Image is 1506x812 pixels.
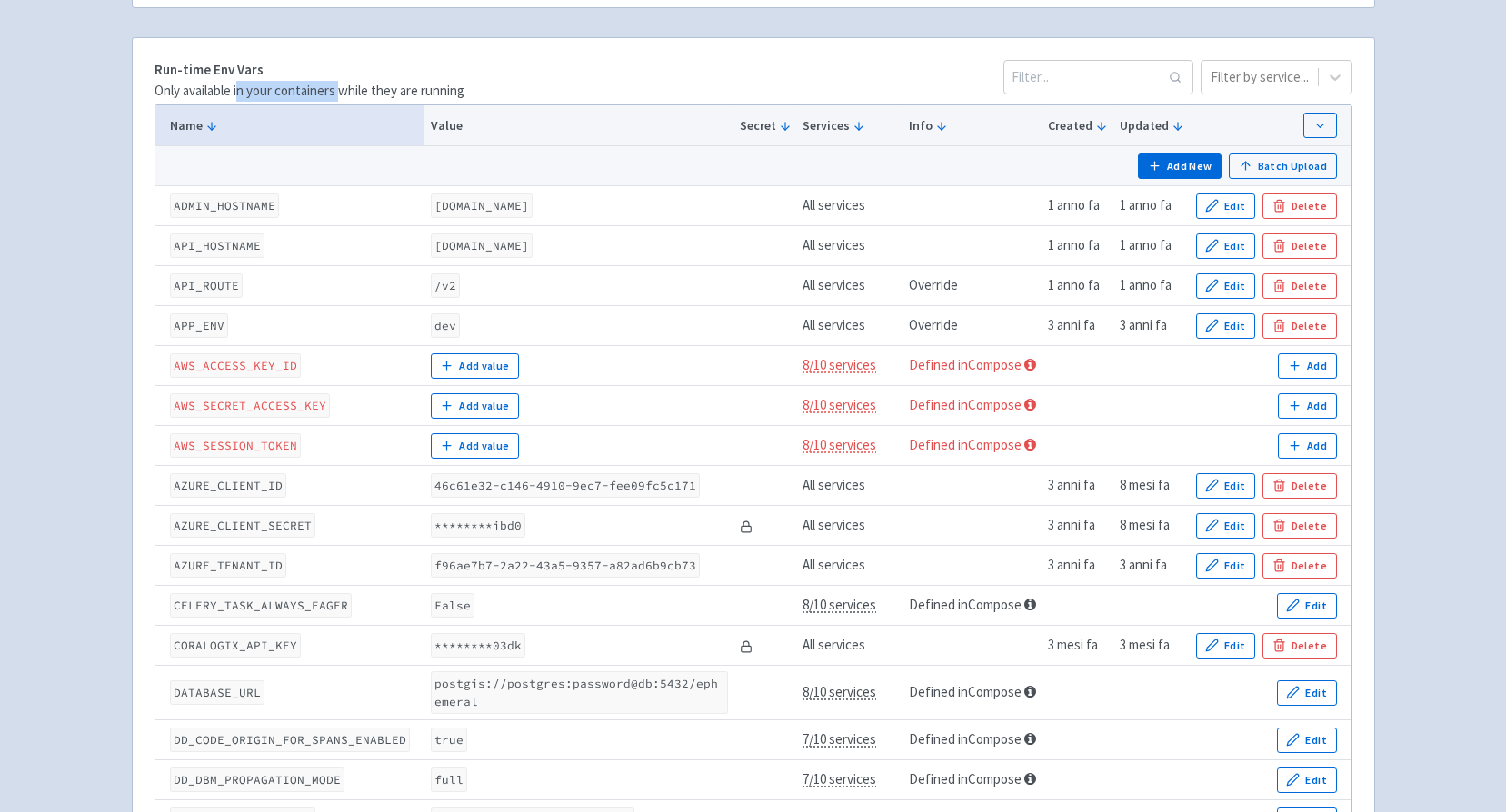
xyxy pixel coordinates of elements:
button: Edit [1277,680,1337,706]
button: Edit [1196,193,1256,219]
button: Edit [1277,728,1337,753]
button: Delete [1262,193,1336,219]
code: AWS_ACCESS_KEY_ID [170,353,301,378]
button: Name [170,116,419,135]
button: Secret [740,116,792,135]
code: CELERY_TASK_ALWAYS_EAGER [170,593,352,618]
button: Delete [1262,553,1336,579]
button: Add value [431,433,519,459]
td: Override [903,306,1042,346]
td: Override [903,266,1042,306]
button: Batch Upload [1229,153,1337,179]
button: Add value [431,393,519,419]
code: AWS_SECRET_ACCESS_KEY [170,393,330,418]
td: All services [797,626,903,666]
code: APP_ENV [170,313,228,338]
button: Add [1278,353,1336,379]
strong: Run-time Env Vars [155,61,264,78]
button: Edit [1196,633,1256,659]
time: 3 anni fa [1048,556,1095,573]
code: DD_CODE_ORIGIN_FOR_SPANS_ENABLED [170,728,410,752]
time: 1 anno fa [1120,236,1172,253]
code: postgis://postgres:password@db:5432/ephemeral [431,671,728,713]
button: Add New [1138,153,1222,179]
td: All services [797,266,903,306]
a: Defined in Compose [909,396,1022,413]
input: Filter... [1003,60,1193,94]
span: 8/10 services [803,596,876,613]
code: f96ae7b7-2a22-43a5-9357-a82ad6b9cb73 [431,553,700,578]
p: Only available in your containers while they are running [155,81,464,102]
time: 1 anno fa [1048,276,1100,293]
button: Edit [1277,767,1337,793]
code: AWS_SESSION_TOKEN [170,433,301,458]
time: 3 anni fa [1048,516,1095,533]
td: All services [797,546,903,586]
time: 3 mesi fa [1120,636,1170,653]
code: DATABASE_URL [170,680,264,705]
code: AZURE_TENANT_ID [170,553,286,578]
td: All services [797,306,903,346]
td: All services [797,186,903,226]
code: API_ROUTE [170,273,243,298]
button: Delete [1262,313,1336,339]
time: 3 anni fa [1048,476,1095,493]
time: 3 mesi fa [1048,636,1098,653]
code: [DOMAIN_NAME] [431,233,533,258]
a: Defined in Compose [909,730,1022,748]
time: 1 anno fa [1048,236,1100,253]
th: Value [424,105,733,146]
button: Add [1278,393,1336,419]
span: 8/10 services [803,683,876,700]
button: Info [909,116,1036,135]
code: [DOMAIN_NAME] [431,193,533,218]
button: Add value [431,353,519,379]
a: Defined in Compose [909,683,1022,700]
code: API_HOSTNAME [170,233,264,258]
button: Edit [1196,313,1256,339]
code: /v2 [431,273,460,298]
code: dev [431,313,460,338]
span: 8/10 services [803,436,876,453]
a: Defined in Compose [909,770,1022,787]
button: Delete [1262,233,1336,259]
button: Edit [1196,233,1256,259]
code: 46c61e32-c146-4910-9ec7-fee09fc5c171 [431,473,700,498]
time: 8 mesi fa [1120,516,1170,533]
code: full [431,767,467,792]
button: Services [803,116,897,135]
td: All services [797,226,903,266]
button: Delete [1262,473,1336,499]
a: Defined in Compose [909,436,1022,453]
code: AZURE_CLIENT_SECRET [170,513,315,538]
time: 3 anni fa [1120,316,1167,333]
a: Defined in Compose [909,356,1022,373]
td: All services [797,466,903,506]
button: Add [1278,433,1336,459]
time: 1 anno fa [1120,276,1172,293]
button: Edit [1196,513,1256,539]
time: 1 anno fa [1048,196,1100,213]
td: All services [797,506,903,546]
button: Delete [1262,273,1336,299]
button: Edit [1277,593,1337,619]
code: ADMIN_HOSTNAME [170,193,279,218]
button: Edit [1196,273,1256,299]
button: Edit [1196,553,1256,579]
time: 3 anni fa [1120,556,1167,573]
time: 1 anno fa [1120,196,1172,213]
code: CORALOGIX_API_KEY [170,633,301,658]
time: 8 mesi fa [1120,476,1170,493]
button: Updated [1120,116,1184,135]
button: Created [1048,116,1108,135]
span: 8/10 services [803,396,876,413]
code: true [431,728,467,752]
span: 7/10 services [803,730,876,748]
a: Defined in Compose [909,596,1022,613]
time: 3 anni fa [1048,316,1095,333]
button: Delete [1262,513,1336,539]
button: Delete [1262,633,1336,659]
code: False [431,593,474,618]
code: AZURE_CLIENT_ID [170,473,286,498]
code: DD_DBM_PROPAGATION_MODE [170,767,344,792]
